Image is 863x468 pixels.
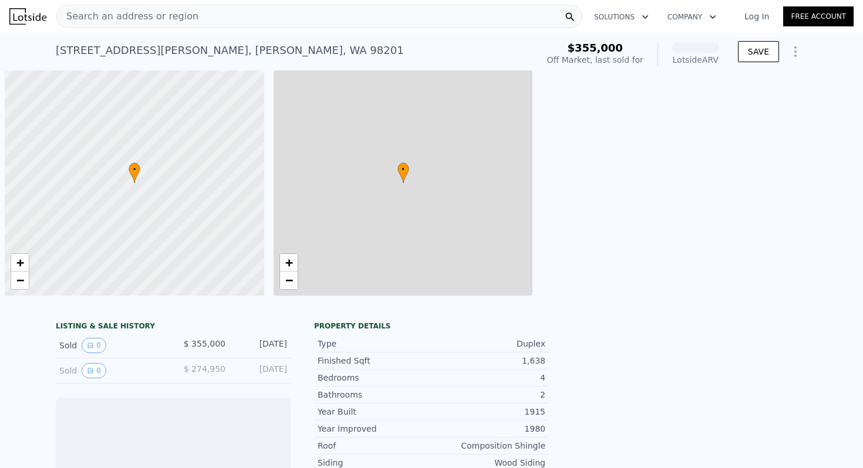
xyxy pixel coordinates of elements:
[235,363,287,378] div: [DATE]
[318,440,431,452] div: Roof
[431,372,545,384] div: 4
[280,254,298,272] a: Zoom in
[567,42,623,54] span: $355,000
[585,6,658,28] button: Solutions
[397,162,409,183] div: •
[16,255,24,270] span: +
[672,54,719,66] div: Lotside ARV
[730,11,783,22] a: Log In
[784,40,807,63] button: Show Options
[280,272,298,289] a: Zoom out
[318,406,431,418] div: Year Built
[129,162,140,183] div: •
[82,363,106,378] button: View historical data
[431,440,545,452] div: Composition Shingle
[11,254,29,272] a: Zoom in
[318,355,431,367] div: Finished Sqft
[318,423,431,435] div: Year Improved
[431,338,545,350] div: Duplex
[783,6,854,26] a: Free Account
[235,338,287,353] div: [DATE]
[11,272,29,289] a: Zoom out
[56,321,291,333] div: LISTING & SALE HISTORY
[57,9,198,23] span: Search an address or region
[56,42,404,59] div: [STREET_ADDRESS][PERSON_NAME] , [PERSON_NAME] , WA 98201
[59,338,164,353] div: Sold
[318,372,431,384] div: Bedrooms
[59,363,164,378] div: Sold
[547,54,643,66] div: Off Market, last sold for
[9,8,46,25] img: Lotside
[285,273,292,287] span: −
[431,389,545,401] div: 2
[184,364,225,374] span: $ 274,950
[431,355,545,367] div: 1,638
[318,389,431,401] div: Bathrooms
[82,338,106,353] button: View historical data
[738,41,779,62] button: SAVE
[129,164,140,175] span: •
[397,164,409,175] span: •
[658,6,726,28] button: Company
[16,273,24,287] span: −
[285,255,292,270] span: +
[184,339,225,348] span: $ 355,000
[318,338,431,350] div: Type
[431,423,545,435] div: 1980
[431,406,545,418] div: 1915
[314,321,549,331] div: Property details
